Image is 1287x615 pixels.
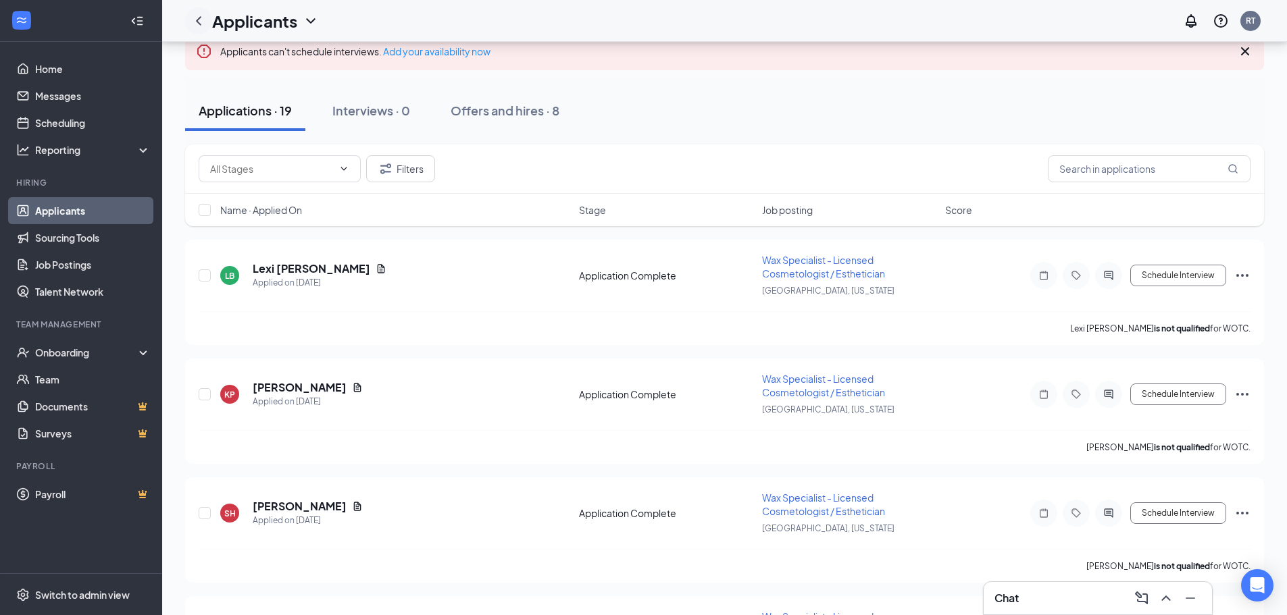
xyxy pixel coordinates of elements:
svg: ComposeMessage [1134,590,1150,606]
div: Offers and hires · 8 [451,102,559,119]
a: Home [35,55,151,82]
button: Minimize [1180,587,1201,609]
svg: ChevronUp [1158,590,1174,606]
h1: Applicants [212,9,297,32]
span: Job posting [762,203,813,217]
span: Wax Specialist - Licensed Cosmetologist / Esthetician [762,373,885,398]
input: Search in applications [1048,155,1251,182]
div: LB [225,270,234,282]
svg: Settings [16,588,30,601]
svg: QuestionInfo [1213,13,1229,29]
svg: Ellipses [1234,267,1251,284]
div: Application Complete [579,506,754,520]
div: Onboarding [35,346,139,359]
svg: Notifications [1183,13,1199,29]
span: [GEOGRAPHIC_DATA], [US_STATE] [762,404,894,415]
a: PayrollCrown [35,481,151,508]
div: Applied on [DATE] [253,395,363,408]
div: Hiring [16,177,148,188]
p: Lexi [PERSON_NAME] for WOTC. [1070,323,1251,334]
svg: Note [1036,389,1052,400]
svg: ActiveChat [1101,389,1117,400]
svg: Cross [1237,43,1253,59]
svg: Error [196,43,212,59]
div: RT [1246,15,1255,26]
a: Team [35,366,151,393]
div: Applied on [DATE] [253,276,386,290]
svg: Note [1036,508,1052,518]
svg: Filter [378,161,394,177]
button: Schedule Interview [1130,502,1226,524]
div: Switch to admin view [35,588,130,601]
svg: Collapse [130,14,144,28]
span: Score [945,203,972,217]
p: [PERSON_NAME] for WOTC. [1086,442,1251,453]
a: Talent Network [35,278,151,305]
svg: Document [376,263,386,274]
div: SH [224,508,236,519]
h3: Chat [994,591,1019,606]
svg: Analysis [16,143,30,157]
a: Add your availability now [383,45,490,57]
p: [PERSON_NAME] for WOTC. [1086,560,1251,572]
input: All Stages [210,161,333,176]
div: Open Intercom Messenger [1241,569,1273,601]
svg: Document [352,501,363,512]
svg: Tag [1068,389,1084,400]
button: Schedule Interview [1130,383,1226,405]
svg: ChevronDown [303,13,319,29]
b: is not qualified [1154,561,1210,571]
svg: MagnifyingGlass [1228,163,1238,174]
a: DocumentsCrown [35,393,151,420]
div: Applications · 19 [199,102,292,119]
svg: Ellipses [1234,505,1251,521]
span: Applicants can't schedule interviews. [220,45,490,57]
a: Job Postings [35,251,151,278]
h5: Lexi [PERSON_NAME] [253,261,370,276]
h5: [PERSON_NAME] [253,380,347,395]
a: Scheduling [35,109,151,136]
svg: UserCheck [16,346,30,359]
button: Filter Filters [366,155,435,182]
a: Applicants [35,197,151,224]
div: Application Complete [579,387,754,401]
a: Messages [35,82,151,109]
svg: ChevronDown [338,163,349,174]
button: ChevronUp [1155,587,1177,609]
svg: Note [1036,270,1052,281]
div: Interviews · 0 [332,102,410,119]
span: [GEOGRAPHIC_DATA], [US_STATE] [762,523,894,533]
a: SurveysCrown [35,420,151,447]
b: is not qualified [1154,323,1210,333]
svg: Ellipses [1234,386,1251,402]
svg: Document [352,382,363,393]
div: Reporting [35,143,151,157]
div: Applied on [DATE] [253,514,363,527]
svg: Tag [1068,270,1084,281]
span: [GEOGRAPHIC_DATA], [US_STATE] [762,286,894,296]
div: KP [224,389,235,400]
span: Stage [579,203,606,217]
span: Wax Specialist - Licensed Cosmetologist / Esthetician [762,491,885,517]
button: ComposeMessage [1131,587,1153,609]
svg: WorkstreamLogo [15,14,28,27]
svg: ActiveChat [1101,508,1117,518]
div: Team Management [16,319,148,330]
svg: ChevronLeft [191,13,207,29]
span: Name · Applied On [220,203,302,217]
div: Payroll [16,460,148,472]
a: Sourcing Tools [35,224,151,251]
div: Application Complete [579,269,754,282]
svg: Minimize [1182,590,1198,606]
button: Schedule Interview [1130,265,1226,286]
svg: ActiveChat [1101,270,1117,281]
h5: [PERSON_NAME] [253,499,347,514]
svg: Tag [1068,508,1084,518]
b: is not qualified [1154,442,1210,452]
span: Wax Specialist - Licensed Cosmetologist / Esthetician [762,254,885,279]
